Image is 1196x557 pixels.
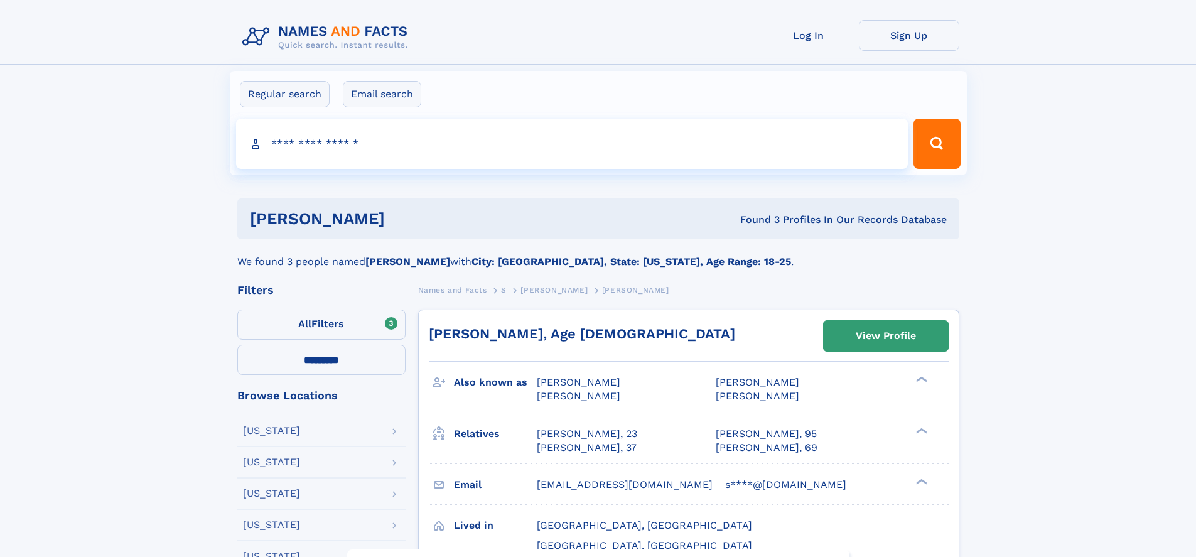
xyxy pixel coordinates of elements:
[537,427,637,441] a: [PERSON_NAME], 23
[237,239,959,269] div: We found 3 people named with .
[520,286,588,295] span: [PERSON_NAME]
[913,119,960,169] button: Search Button
[716,376,799,388] span: [PERSON_NAME]
[537,376,620,388] span: [PERSON_NAME]
[501,282,507,298] a: S
[856,322,916,350] div: View Profile
[537,539,752,551] span: [GEOGRAPHIC_DATA], [GEOGRAPHIC_DATA]
[537,390,620,402] span: [PERSON_NAME]
[429,326,735,342] a: [PERSON_NAME], Age [DEMOGRAPHIC_DATA]
[454,372,537,393] h3: Also known as
[716,441,817,455] a: [PERSON_NAME], 69
[563,213,947,227] div: Found 3 Profiles In Our Records Database
[537,479,713,490] span: [EMAIL_ADDRESS][DOMAIN_NAME]
[237,310,406,340] label: Filters
[237,284,406,296] div: Filters
[418,282,487,298] a: Names and Facts
[243,457,300,467] div: [US_STATE]
[602,286,669,295] span: [PERSON_NAME]
[365,256,450,268] b: [PERSON_NAME]
[716,427,817,441] a: [PERSON_NAME], 95
[237,390,406,401] div: Browse Locations
[243,520,300,530] div: [US_STATE]
[913,426,928,435] div: ❯
[471,256,791,268] b: City: [GEOGRAPHIC_DATA], State: [US_STATE], Age Range: 18-25
[859,20,959,51] a: Sign Up
[343,81,421,107] label: Email search
[824,321,948,351] a: View Profile
[298,318,311,330] span: All
[913,376,928,384] div: ❯
[537,519,752,531] span: [GEOGRAPHIC_DATA], [GEOGRAPHIC_DATA]
[240,81,330,107] label: Regular search
[501,286,507,295] span: S
[236,119,908,169] input: search input
[243,426,300,436] div: [US_STATE]
[250,211,563,227] h1: [PERSON_NAME]
[454,474,537,495] h3: Email
[716,390,799,402] span: [PERSON_NAME]
[537,441,637,455] a: [PERSON_NAME], 37
[454,423,537,445] h3: Relatives
[758,20,859,51] a: Log In
[454,515,537,536] h3: Lived in
[237,20,418,54] img: Logo Names and Facts
[520,282,588,298] a: [PERSON_NAME]
[913,477,928,485] div: ❯
[243,489,300,499] div: [US_STATE]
